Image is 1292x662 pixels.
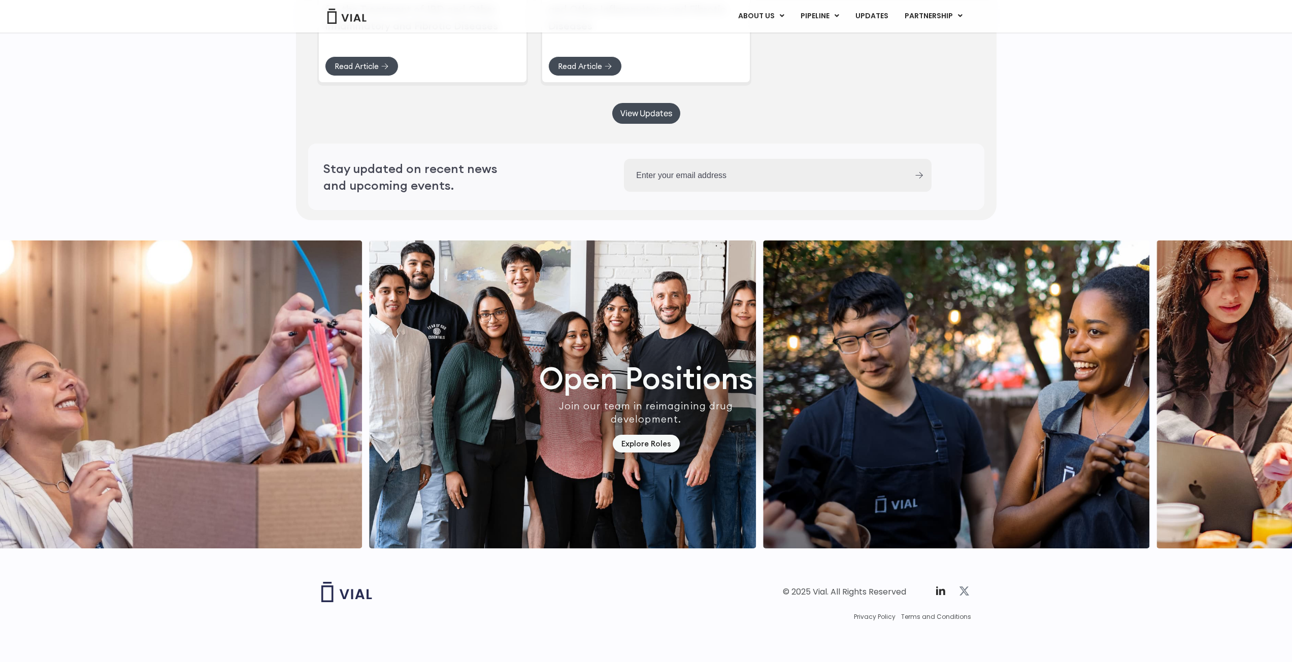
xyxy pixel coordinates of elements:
[915,172,923,179] input: Submit
[613,435,680,452] a: Explore Roles
[620,110,672,117] span: View Updates
[854,612,896,621] a: Privacy Policy
[763,240,1149,548] div: 1 / 7
[325,56,399,76] a: Read Article
[847,8,896,25] a: UPDATES
[548,56,622,76] a: Read Article
[612,103,680,124] a: View Updates
[792,8,847,25] a: PIPELINEMenu Toggle
[321,582,372,602] img: Vial logo wih "Vial" spelled out
[897,8,971,25] a: PARTNERSHIPMenu Toggle
[558,62,602,70] span: Read Article
[783,586,906,598] div: © 2025 Vial. All Rights Reserved
[323,160,521,193] h2: Stay updated on recent news and upcoming events.
[370,240,756,548] div: 7 / 7
[370,240,756,548] img: http://Group%20of%20smiling%20people%20posing%20for%20a%20picture
[326,9,367,24] img: Vial Logo
[335,62,379,70] span: Read Article
[901,612,971,621] a: Terms and Conditions
[763,240,1149,548] img: http://Group%20of%20people%20smiling%20wearing%20aprons
[730,8,792,25] a: ABOUT USMenu Toggle
[624,159,906,192] input: Enter your email address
